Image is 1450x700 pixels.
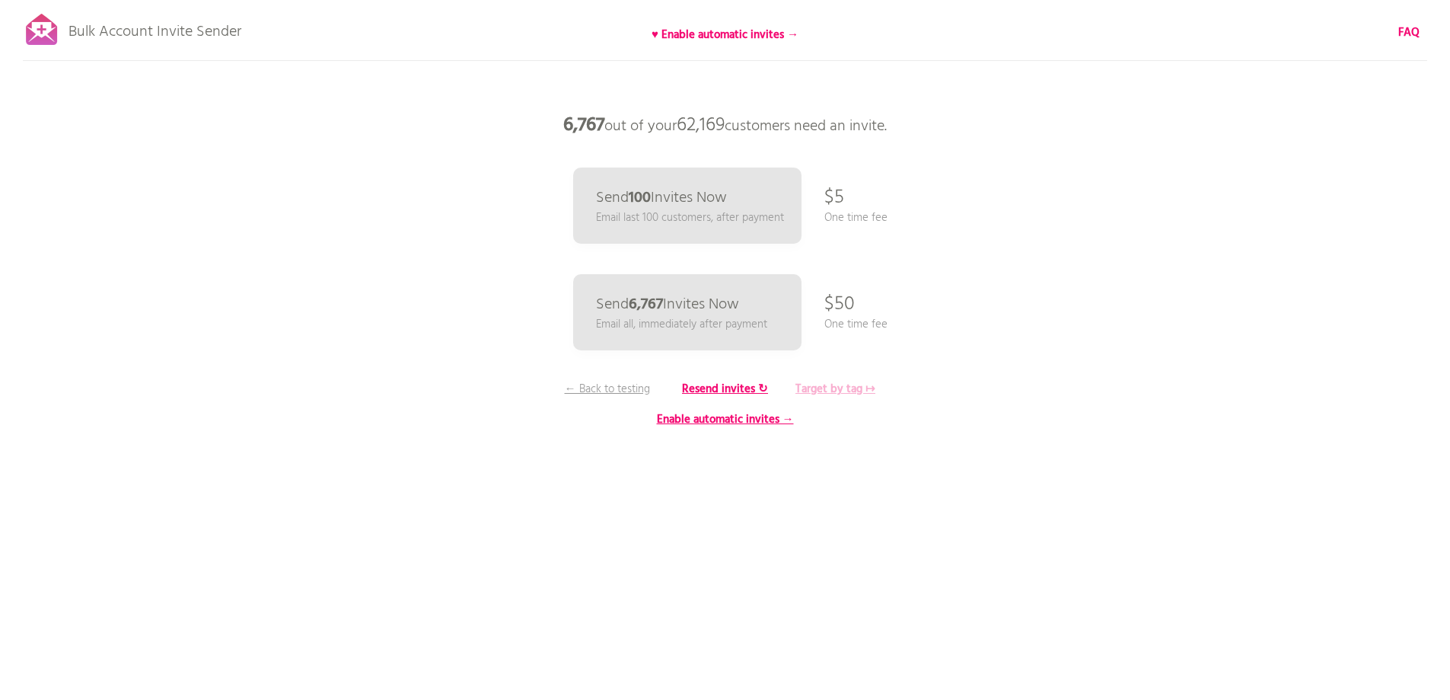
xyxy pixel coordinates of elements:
p: $5 [824,175,844,221]
p: Send Invites Now [596,190,727,206]
a: Send6,767Invites Now Email all, immediately after payment [573,274,801,350]
b: Enable automatic invites → [657,411,794,429]
b: Target by tag ↦ [795,380,875,398]
p: out of your customers need an invite. [497,103,954,149]
b: 100 [629,186,651,210]
a: FAQ [1398,24,1420,41]
p: Send Invites Now [596,297,739,312]
p: Bulk Account Invite Sender [69,9,241,47]
p: One time fee [824,316,888,333]
b: Resend invites ↻ [682,380,768,398]
p: $50 [824,282,855,328]
p: One time fee [824,209,888,226]
p: ← Back to testing [550,381,664,398]
a: Send100Invites Now Email last 100 customers, after payment [573,168,801,244]
b: ♥ Enable automatic invites → [652,26,798,44]
b: 6,767 [629,292,663,317]
p: Email all, immediately after payment [596,316,767,333]
span: 62,169 [677,110,725,141]
p: Email last 100 customers, after payment [596,209,784,226]
b: 6,767 [563,110,604,141]
b: FAQ [1398,24,1420,42]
